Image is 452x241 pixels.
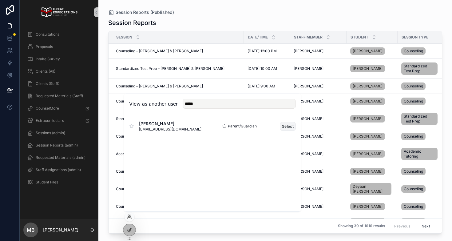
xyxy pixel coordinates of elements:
[401,202,440,211] a: Counseling
[36,94,83,98] span: Requested Materials (Staff)
[116,169,203,174] span: Counseling – [PERSON_NAME] & [PERSON_NAME]
[404,169,423,174] span: Counseling
[23,127,95,139] a: Sessions (admin)
[404,49,423,54] span: Counseling
[353,49,383,54] span: [PERSON_NAME]
[23,140,95,151] a: Session Reports (admin)
[353,204,383,209] span: [PERSON_NAME]
[353,134,383,139] span: [PERSON_NAME]
[350,81,394,91] a: [PERSON_NAME]
[404,64,435,74] span: Standardized Test Prep
[23,29,95,40] a: Consultations
[350,65,385,72] a: [PERSON_NAME]
[350,183,391,195] a: Deyaan [PERSON_NAME]
[350,47,385,55] a: [PERSON_NAME]
[108,9,174,15] a: Session Reports (Published)
[350,131,394,141] a: [PERSON_NAME]
[294,151,343,156] a: [PERSON_NAME]
[139,121,201,127] span: [PERSON_NAME]
[404,149,435,159] span: Academic Tutoring
[350,114,394,124] a: [PERSON_NAME]
[294,99,343,104] a: [PERSON_NAME]
[36,81,59,86] span: Clients (Staff)
[294,204,323,209] span: [PERSON_NAME]
[294,151,323,156] span: [PERSON_NAME]
[294,66,343,71] a: [PERSON_NAME]
[36,32,59,37] span: Consultations
[36,106,59,111] span: CounselMore
[350,64,394,74] a: [PERSON_NAME]
[294,169,343,174] a: [PERSON_NAME]
[36,131,65,135] span: Sessions (admin)
[350,149,394,159] a: [PERSON_NAME]
[402,35,428,40] span: Session Type
[116,116,240,121] a: Standardized Test Prep – [PERSON_NAME] & [PERSON_NAME]
[350,167,394,176] a: [PERSON_NAME]
[116,84,240,89] a: Counseling – [PERSON_NAME] & [PERSON_NAME]
[116,134,240,139] a: Counseling – [PERSON_NAME] & [PERSON_NAME]
[23,164,95,175] a: Staff Assignations (admin)
[36,155,85,160] span: Requested Materials (admin)
[353,116,383,121] span: [PERSON_NAME]
[116,204,203,209] span: Counseling – [PERSON_NAME] & [PERSON_NAME]
[116,49,240,54] a: Counseling – [PERSON_NAME] & [PERSON_NAME]
[294,134,323,139] span: [PERSON_NAME]
[23,177,95,188] a: Student Files
[353,184,389,194] span: Deyaan [PERSON_NAME]
[294,116,343,121] a: [PERSON_NAME]
[404,204,423,209] span: Counseling
[350,218,385,225] a: [PERSON_NAME]
[404,114,435,124] span: Standardized Test Prep
[350,150,385,158] a: [PERSON_NAME]
[116,151,240,156] a: Academic Tutoring – [PERSON_NAME] & [PERSON_NAME]
[404,84,423,89] span: Counseling
[404,187,423,191] span: Counseling
[23,54,95,65] a: Intake Survey
[27,226,35,234] span: MB
[401,184,440,194] a: Counseling
[351,35,368,40] span: Student
[353,99,383,104] span: [PERSON_NAME]
[129,100,178,107] h2: View as another user
[350,98,385,105] a: [PERSON_NAME]
[404,134,423,139] span: Counseling
[23,66,95,77] a: Clients (All)
[353,151,383,156] span: [PERSON_NAME]
[294,84,343,89] a: [PERSON_NAME]
[353,84,383,89] span: [PERSON_NAME]
[248,66,277,71] span: [DATE] 10:00 AM
[294,187,343,191] a: [PERSON_NAME]
[401,81,440,91] a: Counseling
[116,151,216,156] span: Academic Tutoring – [PERSON_NAME] & [PERSON_NAME]
[294,35,323,40] span: Staff Member
[350,202,394,211] a: [PERSON_NAME]
[36,180,58,185] span: Student Files
[20,25,98,196] div: scrollable content
[401,96,440,106] a: Counseling
[116,84,203,89] span: Counseling – [PERSON_NAME] & [PERSON_NAME]
[294,99,323,104] span: [PERSON_NAME]
[350,168,385,175] a: [PERSON_NAME]
[401,147,440,161] a: Academic Tutoring
[401,131,440,141] a: Counseling
[36,69,55,74] span: Clients (All)
[36,118,64,123] span: Extracurriculars
[294,49,323,54] span: [PERSON_NAME]
[401,217,440,227] a: Counseling
[248,84,286,89] a: [DATE] 9:00 AM
[116,134,203,139] span: Counseling – [PERSON_NAME] & [PERSON_NAME]
[294,49,343,54] a: [PERSON_NAME]
[350,182,394,196] a: Deyaan [PERSON_NAME]
[294,116,323,121] span: [PERSON_NAME]
[23,41,95,52] a: Proposals
[36,143,78,148] span: Session Reports (admin)
[350,96,394,106] a: [PERSON_NAME]
[404,99,423,104] span: Counseling
[139,127,201,132] span: [EMAIL_ADDRESS][DOMAIN_NAME]
[401,111,440,126] a: Standardized Test Prep
[248,49,277,54] span: [DATE] 12:00 PM
[294,169,323,174] span: [PERSON_NAME]
[350,82,385,90] a: [PERSON_NAME]
[23,152,95,163] a: Requested Materials (admin)
[36,44,53,49] span: Proposals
